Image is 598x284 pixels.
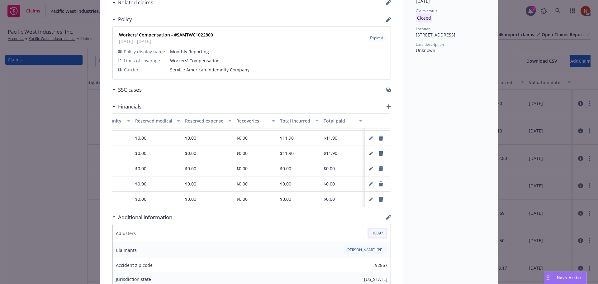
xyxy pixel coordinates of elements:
div: [US_STATE] [364,276,387,282]
a: remove [377,195,385,203]
span: $0.00 [280,181,291,187]
span: $11.90 [280,150,294,156]
span: 10097 [368,228,387,238]
span: Adjusters [116,230,168,237]
a: remove [377,165,385,172]
a: remove [377,134,385,142]
div: $0.00 [236,150,248,156]
span: [PERSON_NAME],[PERSON_NAME] [346,247,385,253]
span: $0.00 [324,181,335,187]
div: $0.00 [135,181,146,187]
a: remove [377,180,385,188]
div: $0.00 [185,150,196,156]
span: $11.90 [324,150,337,156]
a: remove [377,150,385,157]
div: Unknown [416,47,486,54]
span: $11.90 [324,135,337,141]
div: $0.00 [236,135,248,141]
span: Closed [416,15,432,21]
div: $0.00 [185,196,196,202]
span: Lines of coverage [124,57,160,64]
div: $0.00 [185,165,196,172]
div: Recoveries [236,118,268,124]
button: Nova Assist [544,272,587,284]
div: Financials [112,103,141,111]
div: Reserved expense [185,118,225,124]
div: Total incurred [280,118,312,124]
button: Total paid [321,113,365,128]
div: $0.00 [236,196,248,202]
div: 92867 [375,262,387,268]
span: Loss description [416,42,444,47]
button: Total incurred [278,113,321,128]
p: Closed [416,13,432,22]
div: SSC cases [112,86,142,94]
span: $0.00 [324,165,335,172]
h3: Additional information [118,213,172,221]
div: $0.00 [236,165,248,172]
span: Monthly Reporting [170,48,386,55]
span: $0.00 [280,196,291,202]
strong: Workers' Compensation - #SAMTWC1022800 [119,32,213,38]
a: pencil [367,180,375,188]
h3: Financials [118,103,141,111]
button: Recoveries [234,113,278,128]
span: $11.90 [280,135,294,141]
a: pencil [367,150,375,157]
span: Location [416,26,430,31]
div: [STREET_ADDRESS] [416,31,486,38]
span: Expired [370,35,383,41]
a: pencil [367,134,375,142]
span: Claim status [416,8,437,13]
span: Jurisdiction state [116,276,168,282]
span: Policy display name [124,48,165,55]
button: Reserved medical [133,113,183,128]
div: $0.00 [135,196,146,202]
div: $0.00 [185,181,196,187]
span: Accident zip code [116,262,168,268]
div: Additional information [112,213,172,221]
button: Reserved expense [183,113,234,128]
span: Carrier [124,66,139,73]
div: $0.00 [135,165,146,172]
div: $0.00 [135,150,146,156]
span: Claimants [116,247,168,253]
a: pencil [367,195,375,203]
h3: SSC cases [118,86,142,94]
div: Reserved medical [135,118,173,124]
span: Workers' Compensation [170,57,386,64]
h3: Policy [118,15,132,23]
a: Workers' Compensation - #SAMTWC1022800[DATE] - [DATE]ExpiredPolicy display nameMonthly ReportingL... [112,26,391,79]
div: $0.00 [135,135,146,141]
span: Nova Assist [557,275,581,280]
div: $0.00 [185,135,196,141]
div: Drag to move [544,272,552,284]
span: $0.00 [280,165,291,172]
span: $0.00 [324,196,335,202]
span: Service American Indemnity Company [170,66,386,73]
div: Total paid [324,118,355,124]
span: 10097 [371,230,384,236]
div: Policy [112,15,132,23]
a: pencil [367,165,375,172]
span: [DATE] - [DATE] [119,38,213,45]
div: $0.00 [236,181,248,187]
